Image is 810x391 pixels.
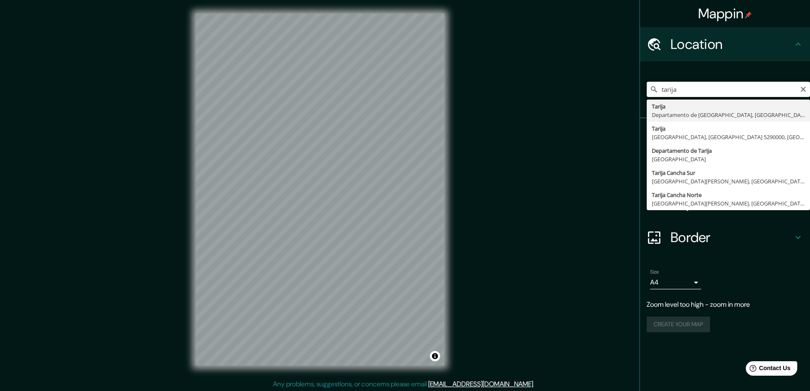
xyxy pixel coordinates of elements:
div: Tarija Cancha Sur [652,168,805,177]
p: Zoom level too high - zoom in more [647,300,803,310]
canvas: Map [196,14,444,365]
div: Pins [640,118,810,152]
h4: Border [671,229,793,246]
div: [GEOGRAPHIC_DATA][PERSON_NAME], [GEOGRAPHIC_DATA], [GEOGRAPHIC_DATA] [652,177,805,186]
h4: Layout [671,195,793,212]
div: Tarija Cancha Norte [652,191,805,199]
input: Pick your city or area [647,82,810,97]
div: Tarija [652,124,805,133]
a: [EMAIL_ADDRESS][DOMAIN_NAME] [428,380,533,388]
h4: Mappin [698,5,752,22]
div: [GEOGRAPHIC_DATA], [GEOGRAPHIC_DATA] 5290000, [GEOGRAPHIC_DATA] [652,133,805,141]
iframe: Help widget launcher [734,358,801,382]
label: Size [650,268,659,276]
div: Tarija [652,102,805,111]
div: . [534,379,536,389]
img: pin-icon.png [745,11,752,18]
div: Location [640,27,810,61]
div: A4 [650,276,701,289]
div: Layout [640,186,810,220]
div: [GEOGRAPHIC_DATA][PERSON_NAME], [GEOGRAPHIC_DATA], [GEOGRAPHIC_DATA] [652,199,805,208]
p: Any problems, suggestions, or concerns please email . [273,379,534,389]
div: Departamento de [GEOGRAPHIC_DATA], [GEOGRAPHIC_DATA] [652,111,805,119]
div: Style [640,152,810,186]
button: Clear [800,85,807,93]
div: [GEOGRAPHIC_DATA] [652,155,805,163]
div: . [536,379,537,389]
div: Departamento de Tarija [652,146,805,155]
div: Border [640,220,810,254]
button: Toggle attribution [430,351,440,361]
h4: Location [671,36,793,53]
